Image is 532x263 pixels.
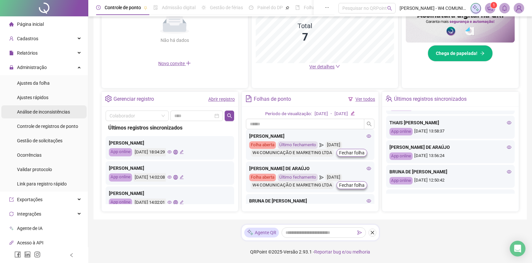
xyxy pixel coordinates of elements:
[493,3,495,8] span: 1
[134,199,166,207] div: [DATE] 14:02:01
[254,94,291,105] div: Folhas de ponto
[339,182,365,189] span: Fechar folha
[480,51,485,56] span: arrow-right
[153,5,158,10] span: file-done
[208,96,235,102] a: Abrir registro
[309,64,340,69] a: Ver detalhes down
[325,5,329,10] span: ellipsis
[244,228,279,237] div: Agente QR
[265,111,312,117] div: Período de visualização:
[173,175,178,179] span: global
[17,22,44,27] span: Página inicial
[144,6,147,10] span: pushpin
[173,200,178,204] span: global
[304,5,346,10] span: Folha de pagamento
[351,111,355,115] span: edit
[9,197,14,202] span: export
[108,124,232,132] div: Últimos registros sincronizados
[389,144,511,151] div: [PERSON_NAME] DE ARAÚJO
[17,152,42,158] span: Ocorrências
[186,61,191,66] span: plus
[167,200,172,204] span: eye
[357,230,362,235] span: send
[145,37,205,44] div: Não há dados
[9,36,14,41] span: user-add
[295,5,300,10] span: book
[514,3,524,13] img: 82252
[109,139,231,147] div: [PERSON_NAME]
[387,6,392,11] span: search
[389,152,413,160] div: App online
[367,134,371,138] span: eye
[96,5,101,10] span: clock-circle
[113,94,154,105] div: Gerenciar registro
[278,141,318,149] div: Último fechamento
[325,174,342,181] div: [DATE]
[507,169,511,174] span: eye
[370,230,375,235] span: close
[109,148,132,156] div: App online
[319,141,324,149] span: send
[245,95,252,102] span: file-text
[17,65,47,70] span: Administração
[436,50,477,57] span: Chega de papelada!
[490,2,497,9] sup: 1
[336,149,367,157] button: Fechar folha
[9,212,14,216] span: sync
[249,174,276,181] div: Folha aberta
[389,128,413,135] div: App online
[249,141,276,149] div: Folha aberta
[389,193,511,200] div: [PERSON_NAME]
[17,167,52,172] span: Validar protocolo
[9,240,14,245] span: api
[24,251,31,258] span: linkedin
[162,5,196,10] span: Admissão digital
[134,148,166,156] div: [DATE] 18:04:29
[331,111,332,117] div: -
[251,182,334,189] div: W4 COMUNICAÇÃO E MARKETING LTDA
[389,168,511,175] div: BRUNA DE [PERSON_NAME]
[428,45,493,61] button: Chega de papelada!
[247,229,253,236] img: sparkle-icon.fc2bf0ac1784a2077858766a79e2daf3.svg
[201,5,206,10] span: sun
[17,181,67,186] span: Link para registro rápido
[17,109,70,114] span: Análise de inconsistências
[335,64,340,69] span: down
[367,166,371,171] span: eye
[17,211,41,217] span: Integrações
[9,51,14,55] span: file
[109,199,132,207] div: App online
[251,149,334,157] div: W4 COMUNICAÇÃO E MARKETING LTDA
[400,5,467,12] span: [PERSON_NAME] - W4 COMUNICAÇÃO E MARKETING LTDA
[69,253,74,257] span: left
[325,141,342,149] div: [DATE]
[472,5,479,12] img: sparkle-icon.fc2bf0ac1784a2077858766a79e2daf3.svg
[278,174,318,181] div: Último fechamento
[507,145,511,149] span: eye
[389,177,413,184] div: App online
[249,5,253,10] span: dashboard
[167,175,172,179] span: eye
[17,50,38,56] span: Relatórios
[283,249,298,254] span: Versão
[249,197,371,204] div: BRUNA DE [PERSON_NAME]
[17,95,48,100] span: Ajustes rápidos
[158,61,191,66] span: Novo convite
[17,124,78,129] span: Controle de registros de ponto
[348,97,353,101] span: filter
[173,150,178,154] span: global
[249,132,371,140] div: [PERSON_NAME]
[389,119,511,126] div: THAIS [PERSON_NAME]
[17,197,43,202] span: Exportações
[109,165,231,172] div: [PERSON_NAME]
[180,200,184,204] span: edit
[406,6,515,43] img: banner%2F02c71560-61a6-44d4-94b9-c8ab97240462.png
[180,150,184,154] span: edit
[510,241,525,256] div: Open Intercom Messenger
[339,149,365,156] span: Fechar folha
[389,177,511,184] div: [DATE] 12:50:42
[9,65,14,70] span: lock
[105,5,141,10] span: Controle de ponto
[394,94,467,105] div: Últimos registros sincronizados
[180,175,184,179] span: edit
